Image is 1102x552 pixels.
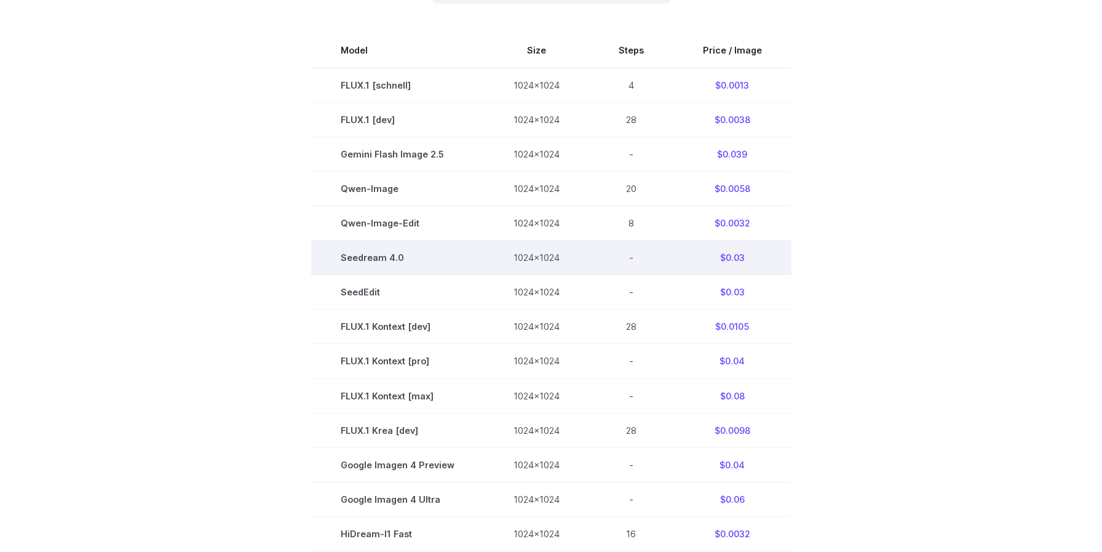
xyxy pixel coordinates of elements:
td: $0.0032 [673,206,791,241]
td: 1024x1024 [484,241,589,275]
td: FLUX.1 Kontext [pro] [311,344,484,378]
th: Price / Image [673,33,791,68]
td: 1024x1024 [484,482,589,516]
td: FLUX.1 Kontext [dev] [311,310,484,344]
td: SeedEdit [311,275,484,310]
td: $0.0032 [673,516,791,551]
td: 1024x1024 [484,413,589,447]
td: HiDream-I1 Fast [311,516,484,551]
td: $0.08 [673,378,791,413]
td: Qwen-Image [311,172,484,206]
td: - [589,137,673,172]
td: 1024x1024 [484,310,589,344]
td: 4 [589,68,673,103]
td: Seedream 4.0 [311,241,484,275]
td: 1024x1024 [484,68,589,103]
td: - [589,482,673,516]
td: - [589,378,673,413]
td: 1024x1024 [484,378,589,413]
td: 28 [589,310,673,344]
td: $0.0038 [673,103,791,137]
td: $0.03 [673,241,791,275]
td: $0.04 [673,344,791,378]
td: FLUX.1 [dev] [311,103,484,137]
td: $0.04 [673,447,791,482]
td: $0.0098 [673,413,791,447]
td: 28 [589,103,673,137]
td: $0.039 [673,137,791,172]
td: 1024x1024 [484,275,589,310]
td: FLUX.1 Krea [dev] [311,413,484,447]
td: $0.03 [673,275,791,310]
th: Steps [589,33,673,68]
td: 8 [589,206,673,241]
th: Model [311,33,484,68]
td: - [589,241,673,275]
td: 28 [589,413,673,447]
td: 1024x1024 [484,447,589,482]
td: - [589,447,673,482]
td: $0.0105 [673,310,791,344]
td: $0.0058 [673,172,791,206]
td: 1024x1024 [484,103,589,137]
td: Qwen-Image-Edit [311,206,484,241]
span: Gemini Flash Image 2.5 [341,147,454,161]
td: $0.06 [673,482,791,516]
td: 1024x1024 [484,172,589,206]
td: FLUX.1 Kontext [max] [311,378,484,413]
td: - [589,275,673,310]
td: 1024x1024 [484,344,589,378]
td: Google Imagen 4 Preview [311,447,484,482]
td: 20 [589,172,673,206]
td: 1024x1024 [484,206,589,241]
td: - [589,344,673,378]
td: $0.0013 [673,68,791,103]
td: FLUX.1 [schnell] [311,68,484,103]
td: 16 [589,516,673,551]
th: Size [484,33,589,68]
td: Google Imagen 4 Ultra [311,482,484,516]
td: 1024x1024 [484,137,589,172]
td: 1024x1024 [484,516,589,551]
